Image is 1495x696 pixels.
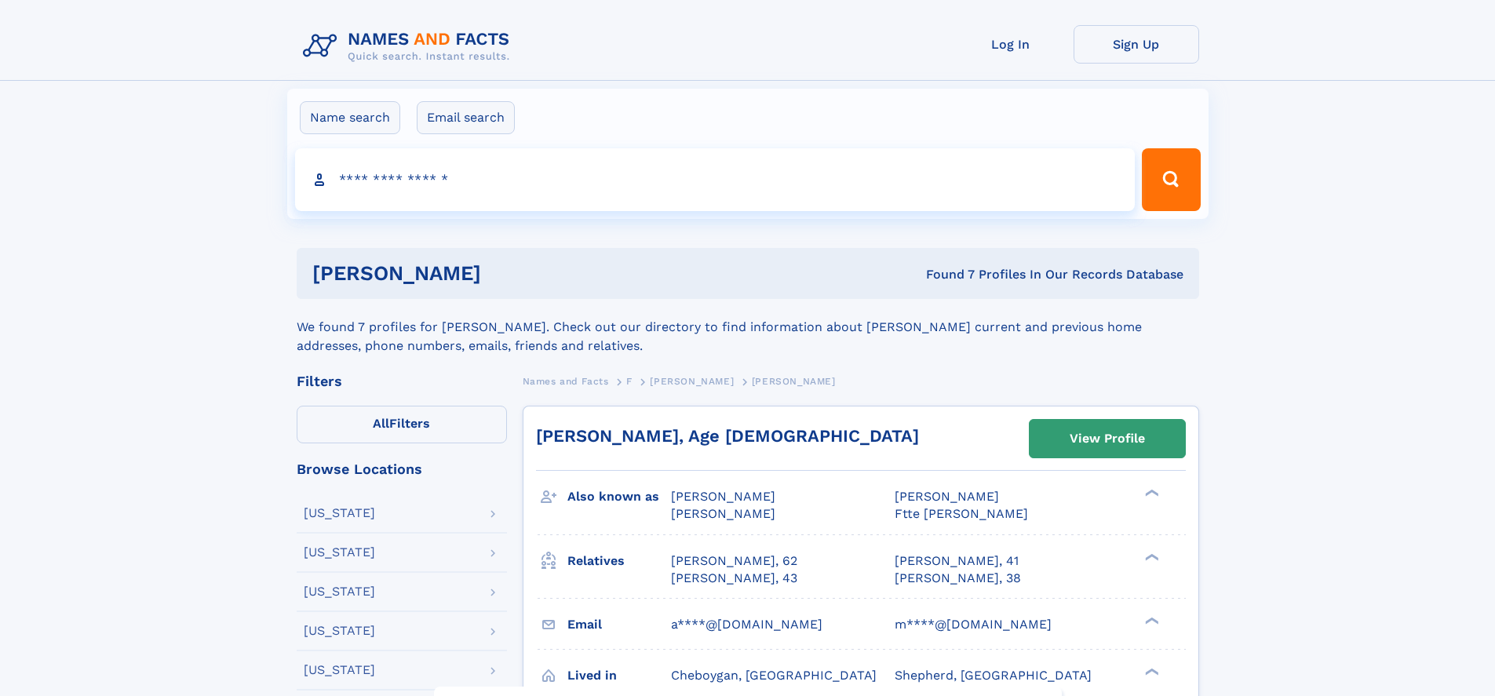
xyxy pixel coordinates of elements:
span: [PERSON_NAME] [671,489,775,504]
h3: Relatives [567,548,671,574]
div: [US_STATE] [304,507,375,519]
a: [PERSON_NAME], 38 [895,570,1021,587]
span: F [626,376,633,387]
a: [PERSON_NAME], Age [DEMOGRAPHIC_DATA] [536,426,919,446]
div: View Profile [1070,421,1145,457]
div: [US_STATE] [304,585,375,598]
a: [PERSON_NAME] [650,371,734,391]
div: Browse Locations [297,462,507,476]
div: [US_STATE] [304,664,375,676]
label: Filters [297,406,507,443]
a: Sign Up [1074,25,1199,64]
span: [PERSON_NAME] [671,506,775,521]
a: View Profile [1030,420,1185,457]
label: Email search [417,101,515,134]
div: [US_STATE] [304,625,375,637]
a: Log In [948,25,1074,64]
span: Shepherd, [GEOGRAPHIC_DATA] [895,668,1092,683]
label: Name search [300,101,400,134]
h3: Email [567,611,671,638]
img: Logo Names and Facts [297,25,523,67]
a: Names and Facts [523,371,609,391]
div: ❯ [1141,615,1160,625]
div: We found 7 profiles for [PERSON_NAME]. Check out our directory to find information about [PERSON_... [297,299,1199,355]
div: ❯ [1141,666,1160,676]
div: Found 7 Profiles In Our Records Database [703,266,1183,283]
h3: Also known as [567,483,671,510]
span: Cheboygan, [GEOGRAPHIC_DATA] [671,668,877,683]
span: [PERSON_NAME] [895,489,999,504]
div: Filters [297,374,507,388]
button: Search Button [1142,148,1200,211]
a: [PERSON_NAME], 43 [671,570,797,587]
span: [PERSON_NAME] [752,376,836,387]
h1: [PERSON_NAME] [312,264,704,283]
a: [PERSON_NAME], 41 [895,552,1019,570]
a: F [626,371,633,391]
input: search input [295,148,1136,211]
div: [US_STATE] [304,546,375,559]
span: Ftte [PERSON_NAME] [895,506,1028,521]
div: ❯ [1141,552,1160,562]
a: [PERSON_NAME], 62 [671,552,797,570]
span: All [373,416,389,431]
div: ❯ [1141,488,1160,498]
span: [PERSON_NAME] [650,376,734,387]
h3: Lived in [567,662,671,689]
